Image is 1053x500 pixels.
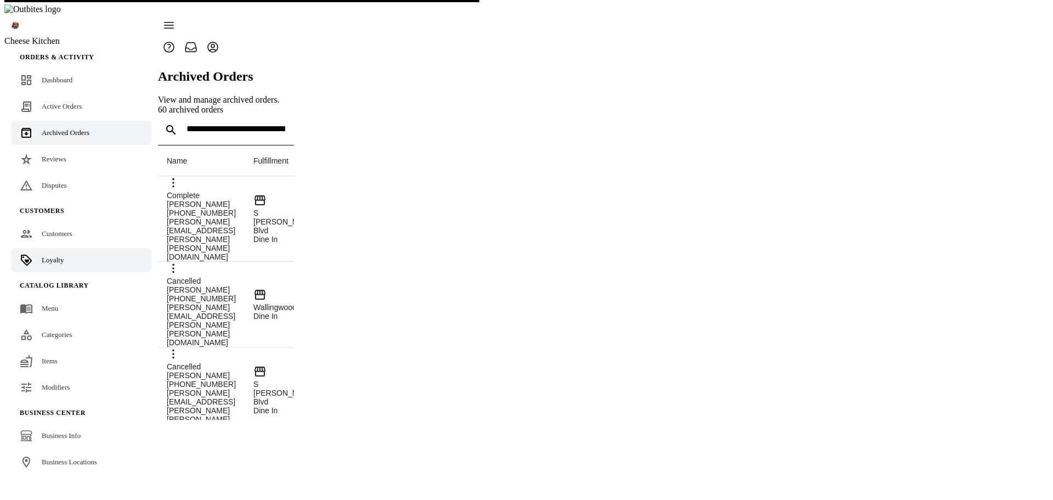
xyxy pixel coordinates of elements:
span: Customers [20,207,64,215]
span: Items [42,357,58,365]
a: Dashboard [11,68,151,92]
div: Cheese Kitchen [4,36,158,46]
a: Loyalty [11,248,151,272]
div: [PERSON_NAME] [167,285,236,294]
div: [PERSON_NAME] [167,371,236,380]
span: Disputes [42,181,67,189]
span: Archived Orders [42,128,89,137]
div: S [PERSON_NAME] Blvd [253,209,316,235]
div: Name [167,156,187,165]
div: [PHONE_NUMBER] [167,209,236,217]
span: Reviews [42,155,66,163]
span: Loyalty [42,256,64,264]
span: Menu [42,304,58,312]
div: S [PERSON_NAME] Blvd [253,380,316,406]
div: Name [167,156,236,165]
a: Business Info [11,424,151,448]
div: [PERSON_NAME] [167,200,236,209]
div: Wallingwood [253,303,316,312]
a: Active Orders [11,94,151,119]
div: View and manage archived orders. [158,95,294,105]
a: Menu [11,296,151,321]
a: Business Locations [11,450,151,474]
a: Modifiers [11,375,151,400]
span: Orders & Activity [20,53,94,61]
span: Dashboard [42,76,72,84]
div: Fulfillment [253,156,288,165]
span: Business Locations [42,458,97,466]
div: Complete [167,191,236,200]
div: [PHONE_NUMBER] [167,294,236,303]
img: Outbites logo [4,4,61,14]
div: Cancelled [167,277,236,285]
div: Fulfillment [253,156,316,165]
div: [PERSON_NAME][EMAIL_ADDRESS][PERSON_NAME][PERSON_NAME][DOMAIN_NAME] [167,303,236,347]
div: Dine In [253,312,316,321]
span: Modifiers [42,383,70,391]
div: Cancelled [167,362,236,371]
span: Catalog Library [20,282,89,289]
div: [PERSON_NAME][EMAIL_ADDRESS][PERSON_NAME][PERSON_NAME][DOMAIN_NAME] [167,389,236,432]
h2: Archived Orders [158,69,294,84]
div: [PERSON_NAME][EMAIL_ADDRESS][PERSON_NAME][PERSON_NAME][DOMAIN_NAME] [167,217,236,261]
span: Business Info [42,431,81,440]
a: Customers [11,222,151,246]
a: Items [11,349,151,373]
span: Active Orders [42,102,82,110]
div: Dine In [253,235,316,244]
a: Disputes [11,173,151,198]
span: Business Center [20,409,86,417]
a: Archived Orders [11,121,151,145]
a: Reviews [11,147,151,171]
span: Categories [42,330,72,339]
div: 60 archived orders [158,105,294,115]
a: Categories [11,323,151,347]
div: Dine In [253,406,316,415]
span: Customers [42,229,72,238]
div: [PHONE_NUMBER] [167,380,236,389]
